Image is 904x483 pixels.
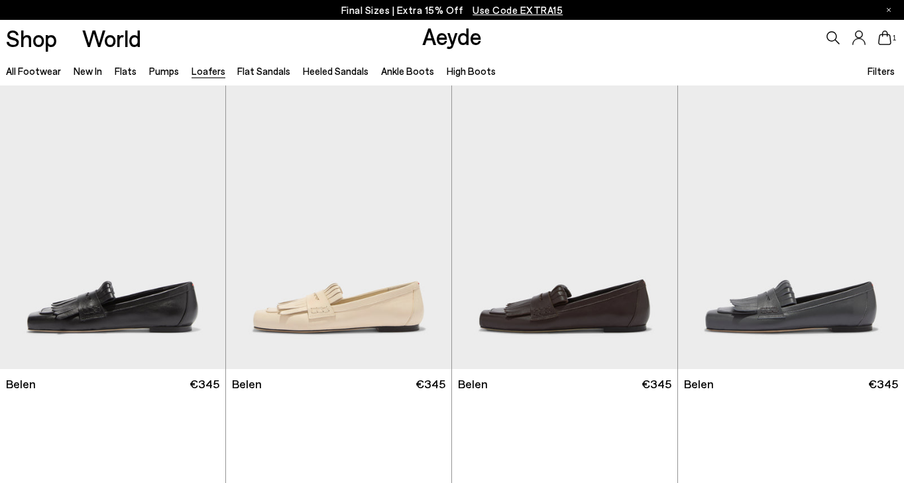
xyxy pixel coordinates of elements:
a: Loafers [192,65,225,77]
img: Belen Tassel Loafers [678,85,904,369]
a: Flat Sandals [237,65,290,77]
a: World [82,27,141,50]
a: New In [74,65,102,77]
a: Pumps [149,65,179,77]
a: Belen €345 [678,369,904,399]
a: Shop [6,27,57,50]
span: Belen [684,376,714,392]
a: Flats [115,65,137,77]
span: Navigate to /collections/ss25-final-sizes [473,4,563,16]
a: Belen €345 [452,369,677,399]
span: 1 [891,34,898,42]
a: High Boots [447,65,496,77]
a: All Footwear [6,65,61,77]
span: €345 [868,376,898,392]
span: Belen [458,376,488,392]
span: €345 [190,376,219,392]
span: Belen [6,376,36,392]
a: 1 [878,30,891,45]
span: Filters [868,65,895,77]
a: Aeyde [422,22,482,50]
a: Heeled Sandals [303,65,368,77]
img: Belen Tassel Loafers [452,85,677,369]
span: Belen [232,376,262,392]
a: Ankle Boots [381,65,434,77]
p: Final Sizes | Extra 15% Off [341,2,563,19]
span: €345 [642,376,671,392]
img: Belen Tassel Loafers [226,85,451,369]
span: €345 [416,376,445,392]
a: Belen €345 [226,369,451,399]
